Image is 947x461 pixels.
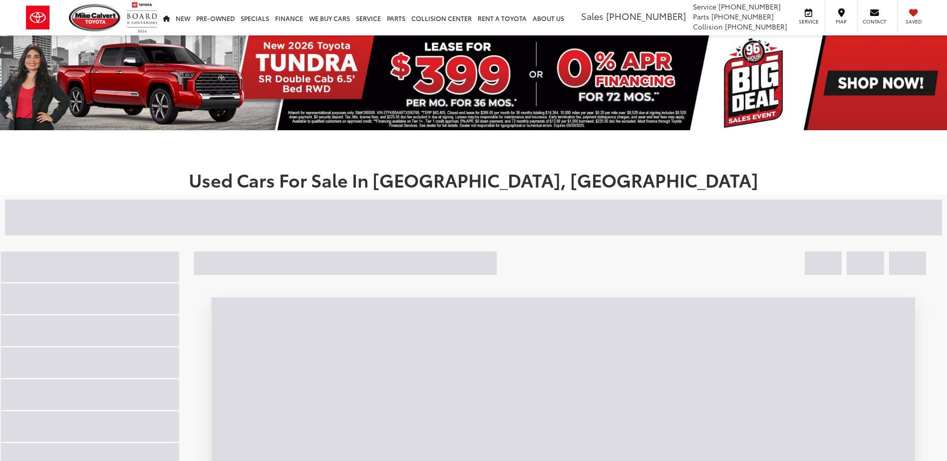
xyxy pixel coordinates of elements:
span: Parts [693,11,709,21]
img: Mike Calvert Toyota [69,4,122,31]
span: Collision [693,21,723,31]
span: [PHONE_NUMBER] [725,21,787,31]
span: Contact [863,18,886,25]
span: [PHONE_NUMBER] [718,1,781,11]
span: Saved [903,18,925,25]
span: [PHONE_NUMBER] [606,9,686,22]
span: Sales [581,9,604,22]
span: Service [797,18,820,25]
span: Service [693,1,716,11]
span: [PHONE_NUMBER] [711,11,774,21]
span: Map [830,18,852,25]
